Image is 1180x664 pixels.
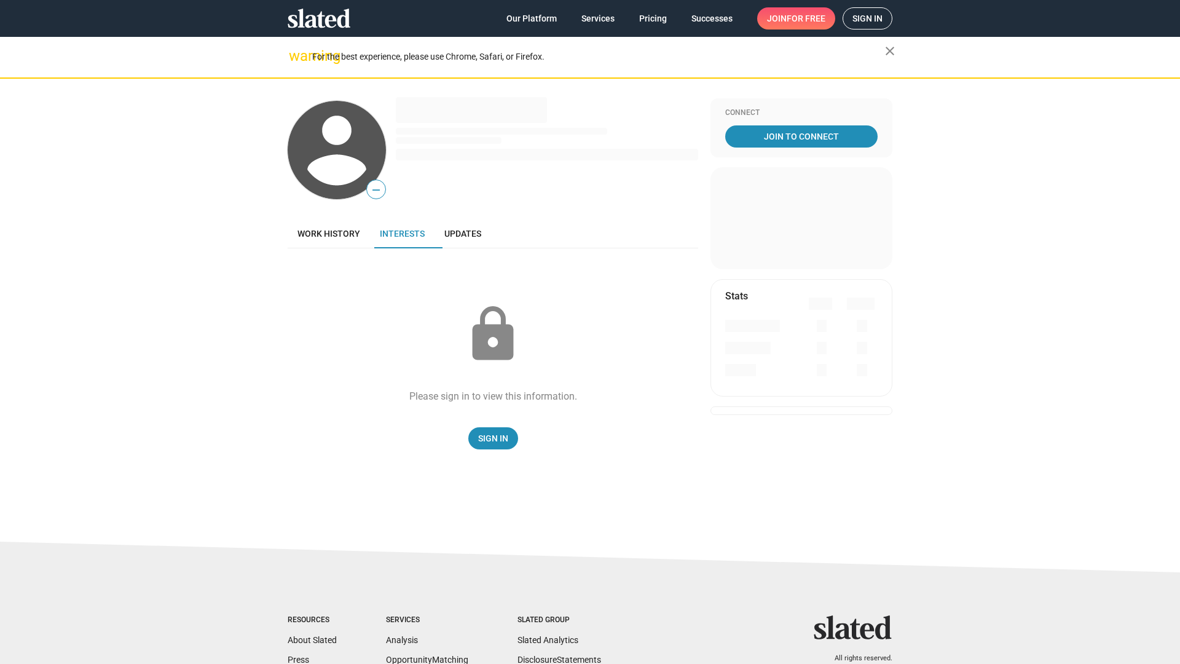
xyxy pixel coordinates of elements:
[288,635,337,645] a: About Slated
[843,7,892,30] a: Sign in
[409,390,577,403] div: Please sign in to view this information.
[367,182,385,198] span: —
[572,7,624,30] a: Services
[787,7,825,30] span: for free
[312,49,885,65] div: For the best experience, please use Chrome, Safari, or Firefox.
[728,125,875,148] span: Join To Connect
[370,219,435,248] a: Interests
[691,7,733,30] span: Successes
[380,229,425,239] span: Interests
[852,8,883,29] span: Sign in
[883,44,897,58] mat-icon: close
[725,108,878,118] div: Connect
[289,49,304,63] mat-icon: warning
[297,229,360,239] span: Work history
[497,7,567,30] a: Our Platform
[435,219,491,248] a: Updates
[478,427,508,449] span: Sign In
[581,7,615,30] span: Services
[725,290,748,302] mat-card-title: Stats
[288,219,370,248] a: Work history
[682,7,742,30] a: Successes
[629,7,677,30] a: Pricing
[517,635,578,645] a: Slated Analytics
[757,7,835,30] a: Joinfor free
[468,427,518,449] a: Sign In
[288,615,337,625] div: Resources
[767,7,825,30] span: Join
[506,7,557,30] span: Our Platform
[444,229,481,239] span: Updates
[639,7,667,30] span: Pricing
[725,125,878,148] a: Join To Connect
[462,304,524,365] mat-icon: lock
[386,635,418,645] a: Analysis
[517,615,601,625] div: Slated Group
[386,615,468,625] div: Services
